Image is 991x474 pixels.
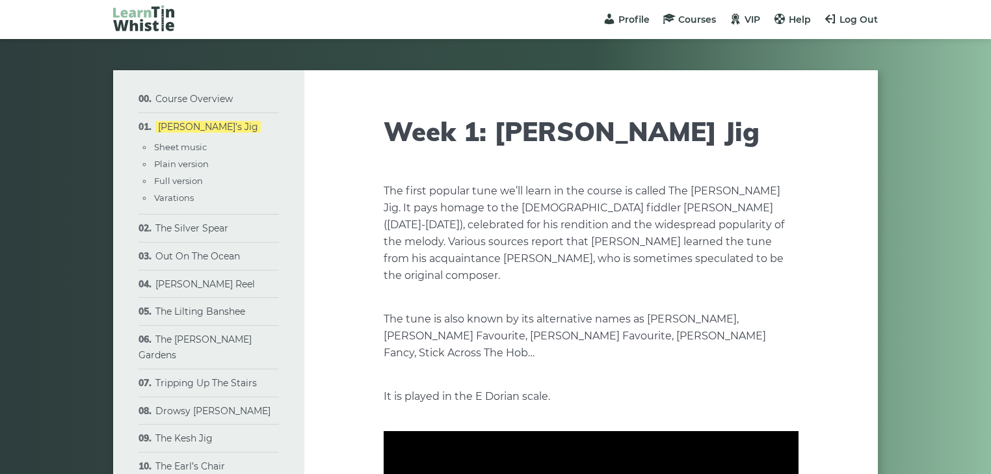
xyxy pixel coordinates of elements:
a: Help [773,14,811,25]
a: [PERSON_NAME]’s Jig [155,121,261,133]
p: The tune is also known by its alternative names as [PERSON_NAME], [PERSON_NAME] Favourite, [PERSO... [384,311,799,362]
a: Drowsy [PERSON_NAME] [155,405,271,417]
a: The Lilting Banshee [155,306,245,317]
span: Profile [618,14,650,25]
a: The [PERSON_NAME] Gardens [139,334,252,361]
a: VIP [729,14,760,25]
a: Plain version [154,159,209,169]
img: LearnTinWhistle.com [113,5,174,31]
a: Full version [154,176,203,186]
a: Varations [154,192,194,203]
span: Help [789,14,811,25]
span: Log Out [839,14,878,25]
a: Course Overview [155,93,233,105]
p: It is played in the E Dorian scale. [384,388,799,405]
p: The first popular tune we’ll learn in the course is called The [PERSON_NAME] Jig. It pays homage ... [384,183,799,284]
a: Log Out [824,14,878,25]
span: Courses [678,14,716,25]
a: [PERSON_NAME] Reel [155,278,255,290]
a: Profile [603,14,650,25]
h1: Week 1: [PERSON_NAME] Jig [384,116,799,147]
a: The Kesh Jig [155,432,213,444]
span: VIP [745,14,760,25]
a: Sheet music [154,142,207,152]
a: The Silver Spear [155,222,228,234]
a: Out On The Ocean [155,250,240,262]
a: The Earl’s Chair [155,460,225,472]
a: Tripping Up The Stairs [155,377,257,389]
a: Courses [663,14,716,25]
